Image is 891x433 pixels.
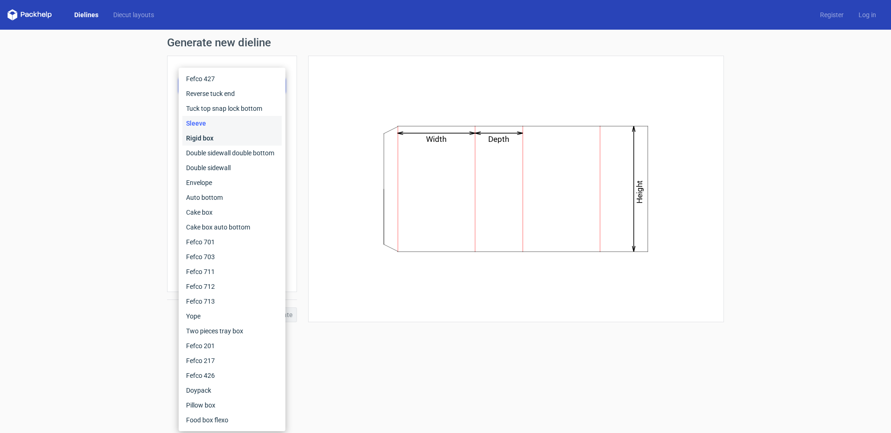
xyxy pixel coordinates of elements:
div: Rigid box [182,131,282,146]
div: Fefco 201 [182,338,282,353]
div: Doypack [182,383,282,398]
div: Fefco 426 [182,368,282,383]
div: Cake box auto bottom [182,220,282,235]
div: Food box flexo [182,413,282,427]
text: Depth [489,134,510,144]
div: Pillow box [182,398,282,413]
div: Fefco 427 [182,71,282,86]
h1: Generate new dieline [167,37,724,48]
a: Register [813,10,851,19]
label: Product template [179,67,285,76]
a: Log in [851,10,884,19]
div: Cake box [182,205,282,220]
div: Fefco 711 [182,264,282,279]
div: Fefco 713 [182,294,282,309]
a: Diecut layouts [106,10,161,19]
div: Tuck top snap lock bottom [182,101,282,116]
text: Width [426,134,447,144]
div: Double sidewall double bottom [182,146,282,160]
div: Auto bottom [182,190,282,205]
div: Yope [182,309,282,324]
div: Reverse tuck end [182,86,282,101]
div: Fefco 703 [182,249,282,264]
text: Height [635,180,645,204]
div: Fefco 217 [182,353,282,368]
div: Two pieces tray box [182,324,282,338]
div: Envelope [182,175,282,190]
div: Fefco 701 [182,235,282,249]
div: Double sidewall [182,160,282,175]
a: Dielines [67,10,106,19]
div: Fefco 712 [182,279,282,294]
div: Sleeve [182,116,282,131]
